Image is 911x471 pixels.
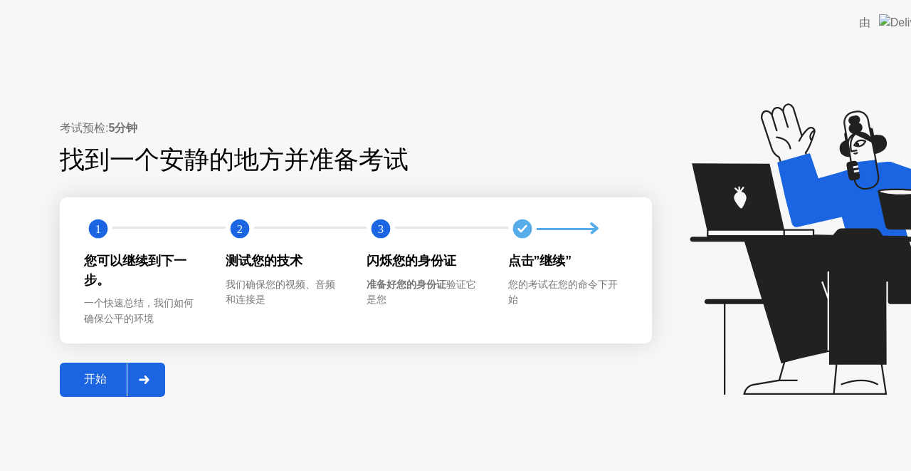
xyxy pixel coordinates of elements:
div: 点击”继续” [508,252,627,270]
b: 准备好您的身份证 [367,279,446,290]
div: 您的考试在您的命令下开始 [508,277,627,308]
div: 验证它是您 [367,277,485,308]
div: 您可以继续到下一步。 [84,252,203,289]
div: 闪烁您的身份证 [367,252,485,270]
div: 一个快速总结，我们如何确保公平的环境 [84,296,203,326]
div: 测试您的技术 [226,252,344,270]
text: 1 [95,222,101,236]
div: 由 [859,14,870,31]
div: 我们确保您的视频、音频和连接是 [226,277,344,308]
div: 开始 [64,372,127,387]
text: 3 [378,222,384,236]
button: 开始 [60,363,165,397]
div: 考试预检: [60,120,652,137]
div: 找到一个安静的地方并准备考试 [60,141,562,179]
text: 2 [236,222,242,236]
b: 5分钟 [108,122,137,134]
